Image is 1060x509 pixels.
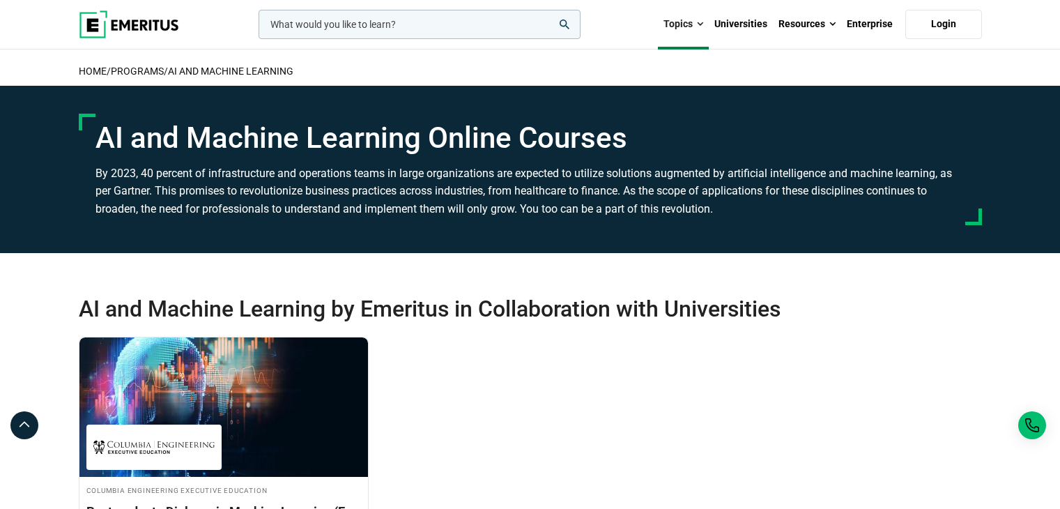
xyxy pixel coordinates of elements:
[93,432,215,463] img: Columbia Engineering Executive Education
[79,295,891,323] h2: AI and Machine Learning by Emeritus in Collaboration with Universities
[79,66,107,77] a: home
[86,484,361,496] h4: Columbia Engineering Executive Education
[111,66,164,77] a: Programs
[905,10,982,39] a: Login
[95,165,965,218] p: By 2023, 40 percent of infrastructure and operations teams in large organizations are expected to...
[259,10,581,39] input: woocommerce-product-search-field-0
[95,121,965,155] h1: AI and Machine Learning Online Courses
[79,56,982,86] h2: / /
[79,337,368,477] img: Postgraduate Diploma in Machine Learning (E-Learning) | Online AI and Machine Learning Course
[168,66,293,77] a: AI and Machine Learning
